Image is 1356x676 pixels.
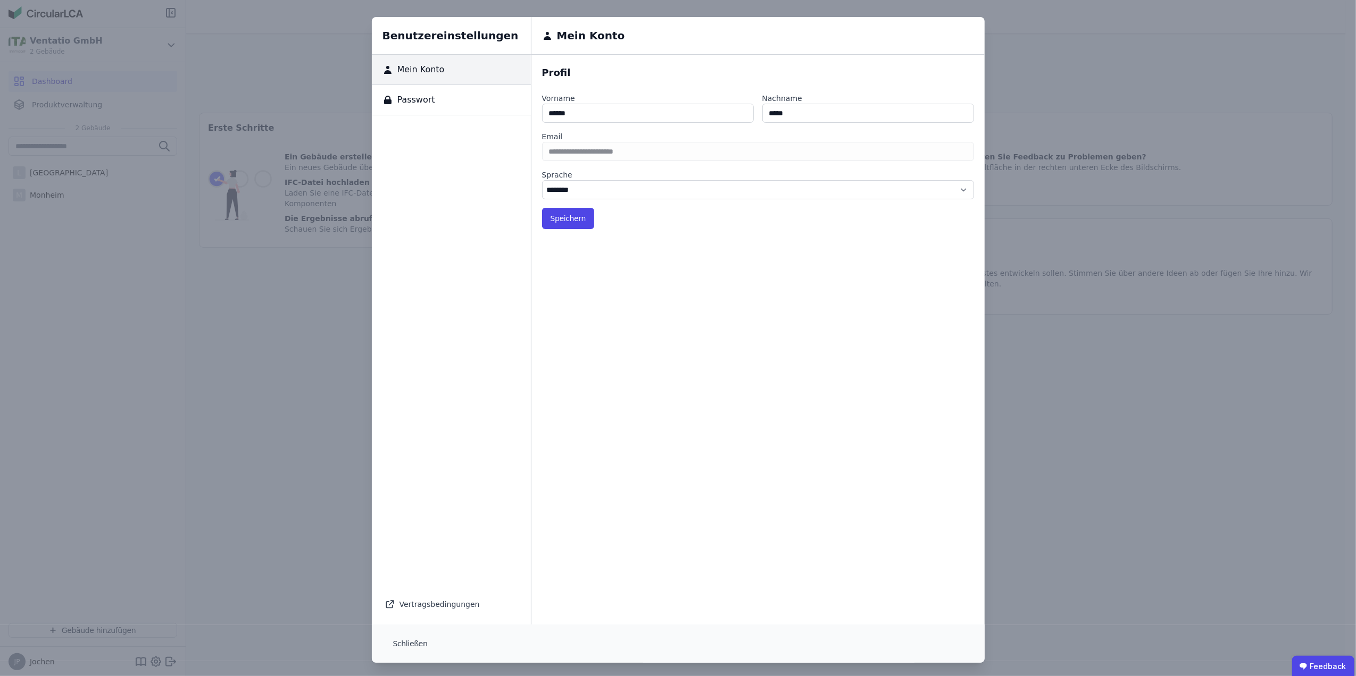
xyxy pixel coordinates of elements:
div: Profil [542,65,974,80]
div: Vertragsbedingungen [385,597,518,612]
h6: Mein Konto [553,28,625,44]
h6: Benutzereinstellungen [372,17,531,55]
button: Speichern [542,208,595,229]
label: Vorname [542,93,754,104]
span: Mein Konto [393,63,445,76]
label: Email [542,131,974,142]
button: Schließen [385,633,436,654]
label: Sprache [542,170,974,180]
span: Passwort [393,94,435,106]
label: Nachname [762,93,974,104]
